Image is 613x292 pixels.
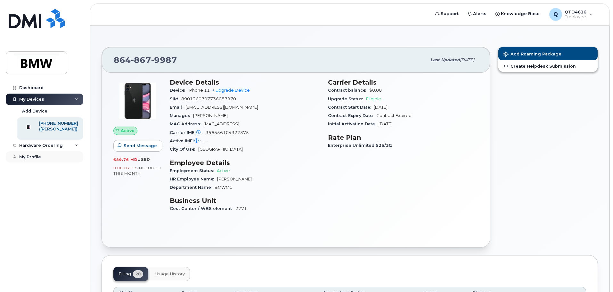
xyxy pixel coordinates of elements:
[170,130,206,135] span: Carrier IMEI
[235,206,247,211] span: 2771
[113,157,137,162] span: 689.76 MB
[376,113,412,118] span: Contract Expired
[460,57,474,62] span: [DATE]
[137,157,150,162] span: used
[151,55,177,65] span: 9987
[369,88,382,93] span: $0.00
[121,128,135,134] span: Active
[170,197,320,204] h3: Business Unit
[328,96,366,101] span: Upgrade Status
[181,96,236,101] span: 8901260707736087970
[204,138,208,143] span: —
[170,138,204,143] span: Active IMEI
[328,121,379,126] span: Initial Activation Date
[206,130,249,135] span: 356556104327375
[503,52,561,58] span: Add Roaming Package
[212,88,250,93] a: + Upgrade Device
[204,121,239,126] span: [MAC_ADDRESS]
[124,143,157,149] span: Send Message
[498,60,598,72] a: Create Helpdesk Submission
[328,134,478,141] h3: Rate Plan
[114,55,177,65] span: 864
[374,105,388,110] span: [DATE]
[170,168,217,173] span: Employment Status
[119,82,157,120] img: iPhone_11.jpg
[328,105,374,110] span: Contract Start Date
[193,113,228,118] span: [PERSON_NAME]
[498,47,598,60] button: Add Roaming Package
[155,271,185,277] span: Usage History
[131,55,151,65] span: 867
[585,264,608,287] iframe: Messenger Launcher
[328,143,395,148] span: Enterprise Unlimited $25/30
[217,168,230,173] span: Active
[170,121,204,126] span: MAC Address
[366,96,381,101] span: Eligible
[328,88,369,93] span: Contract balance
[170,185,215,190] span: Department Name
[113,140,162,152] button: Send Message
[379,121,392,126] span: [DATE]
[328,79,478,86] h3: Carrier Details
[170,206,235,211] span: Cost Center / WBS element
[170,159,320,167] h3: Employee Details
[217,177,252,181] span: [PERSON_NAME]
[170,96,181,101] span: SIM
[430,57,460,62] span: Last updated
[170,113,193,118] span: Manager
[170,79,320,86] h3: Device Details
[170,88,188,93] span: Device
[170,177,217,181] span: HR Employee Name
[328,113,376,118] span: Contract Expiry Date
[198,147,243,152] span: [GEOGRAPHIC_DATA]
[215,185,233,190] span: BMWMC
[113,166,138,170] span: 0.00 Bytes
[170,147,198,152] span: City Of Use
[188,88,210,93] span: iPhone 11
[185,105,258,110] span: [EMAIL_ADDRESS][DOMAIN_NAME]
[170,105,185,110] span: Email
